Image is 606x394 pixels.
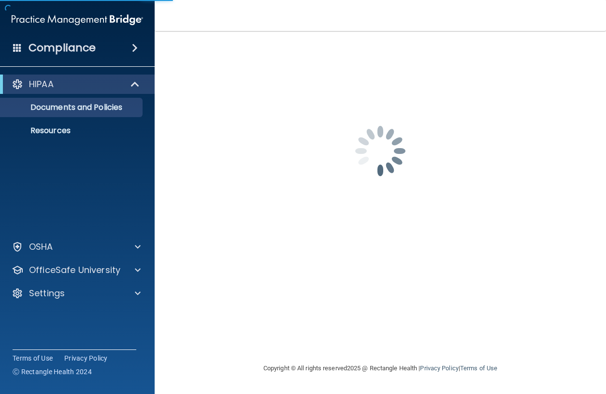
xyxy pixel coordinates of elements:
[29,78,54,90] p: HIPAA
[64,353,108,363] a: Privacy Policy
[6,103,138,112] p: Documents and Policies
[6,126,138,136] p: Resources
[12,241,141,253] a: OSHA
[13,367,92,377] span: Ⓒ Rectangle Health 2024
[29,41,96,55] h4: Compliance
[29,288,65,299] p: Settings
[12,78,140,90] a: HIPAA
[420,364,458,372] a: Privacy Policy
[12,10,143,30] img: PMB logo
[29,241,53,253] p: OSHA
[204,353,557,384] div: Copyright © All rights reserved 2025 @ Rectangle Health | |
[460,364,497,372] a: Terms of Use
[29,264,120,276] p: OfficeSafe University
[12,264,141,276] a: OfficeSafe University
[13,353,53,363] a: Terms of Use
[12,288,141,299] a: Settings
[332,103,429,199] img: spinner.e123f6fc.gif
